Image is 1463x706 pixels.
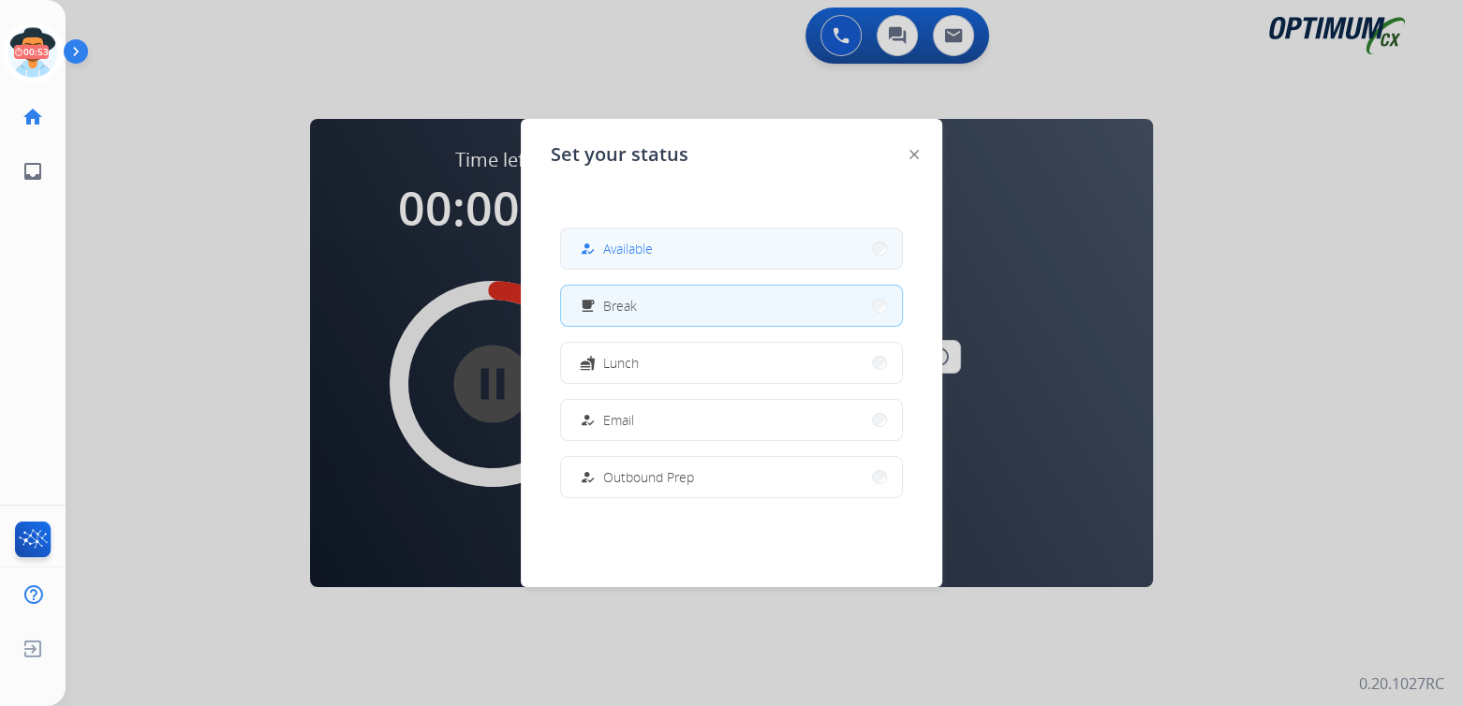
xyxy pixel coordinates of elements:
span: Outbound Prep [603,467,694,487]
button: Email [561,400,902,440]
span: Break [603,296,637,316]
mat-icon: how_to_reg [580,241,596,257]
button: Outbound Prep [561,457,902,497]
p: 0.20.1027RC [1359,672,1444,695]
span: Email [603,410,634,430]
span: Available [603,239,653,258]
img: close-button [909,150,919,159]
span: Lunch [603,353,639,373]
mat-icon: inbox [22,160,44,183]
mat-icon: how_to_reg [580,469,596,485]
button: Break [561,286,902,326]
button: Lunch [561,343,902,383]
button: Available [561,228,902,269]
span: Set your status [551,141,688,168]
mat-icon: fastfood [580,355,596,371]
mat-icon: how_to_reg [580,412,596,428]
mat-icon: home [22,106,44,128]
mat-icon: free_breakfast [580,298,596,314]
